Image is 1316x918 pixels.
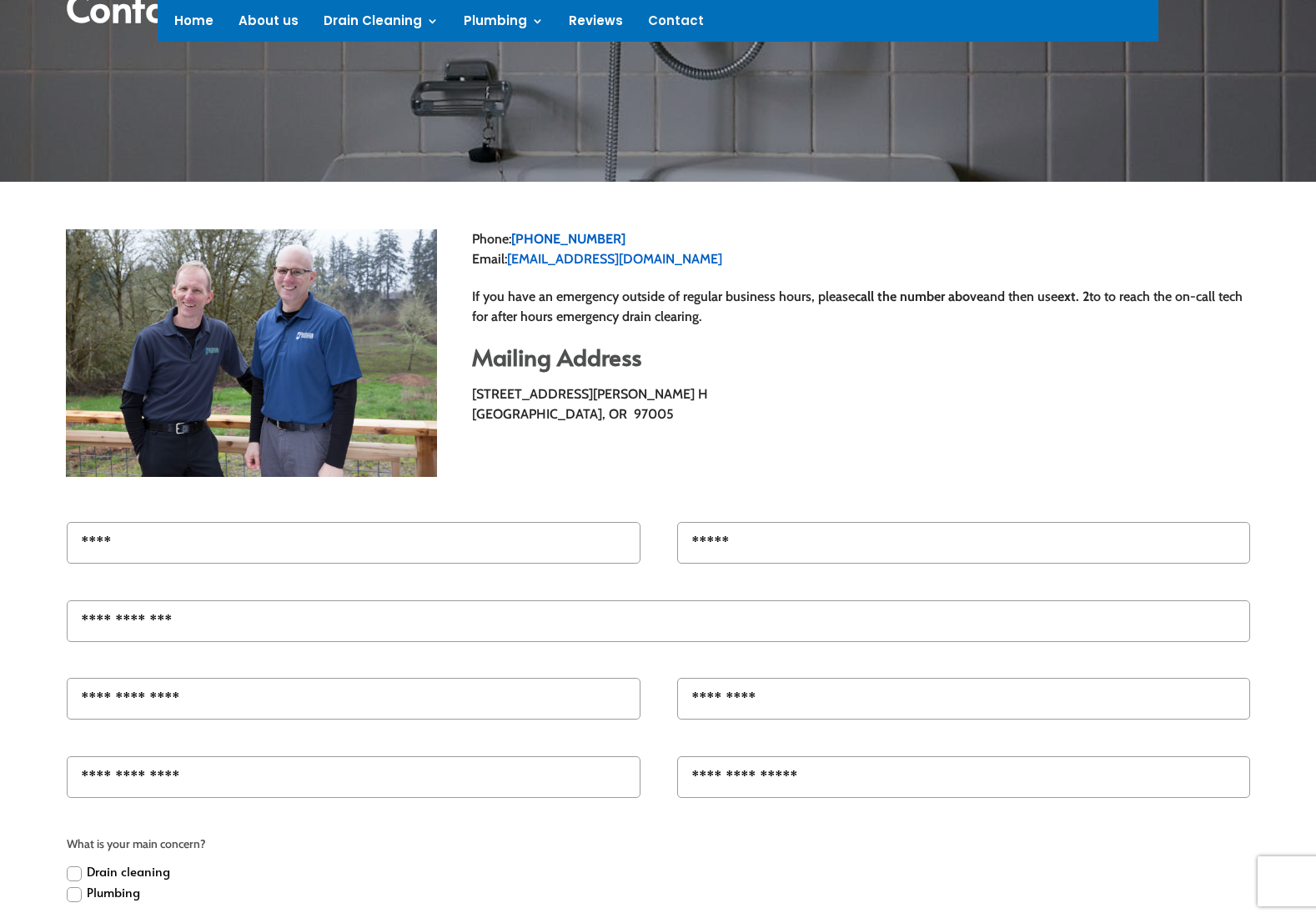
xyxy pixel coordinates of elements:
img: _MG_4209 (1) [66,229,437,477]
span: [GEOGRAPHIC_DATA], OR 97005 [472,406,674,422]
span: and then use [983,288,1057,304]
span: [STREET_ADDRESS][PERSON_NAME] H [472,386,708,402]
a: Plumbing [464,15,544,33]
a: Contact [648,15,704,33]
strong: call the number above [855,288,983,304]
label: Drain cleaning [67,860,170,882]
a: Reviews [569,15,623,33]
span: What is your main concern? [67,835,1250,855]
a: Drain Cleaning [324,15,439,33]
h2: Mailing Address [472,345,1250,377]
span: Email: [472,251,507,267]
a: Home [174,15,213,33]
a: About us [239,15,299,33]
a: [EMAIL_ADDRESS][DOMAIN_NAME] [507,251,722,267]
a: [PHONE_NUMBER] [511,231,625,247]
strong: ext. 2 [1057,288,1089,304]
span: If you have an emergency outside of regular business hours, please [472,288,855,304]
label: Plumbing [67,881,140,903]
span: Phone: [472,231,511,247]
